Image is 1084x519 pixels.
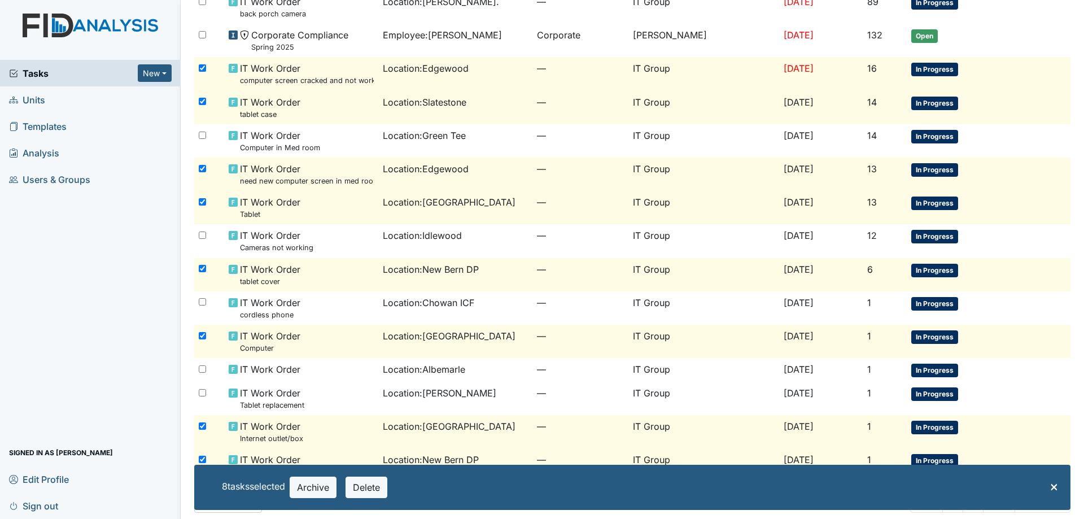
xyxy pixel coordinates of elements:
[537,162,623,176] span: —
[537,363,623,376] span: —
[911,163,958,177] span: In Progress
[9,67,138,80] a: Tasks
[628,24,780,57] td: [PERSON_NAME]
[628,358,780,382] td: IT Group
[383,229,462,242] span: Location : Idlewood
[784,63,814,74] span: [DATE]
[867,63,877,74] span: 16
[383,453,479,466] span: Location : New Bern DP
[537,453,623,466] span: —
[628,224,780,258] td: IT Group
[911,230,958,243] span: In Progress
[537,195,623,209] span: —
[867,97,877,108] span: 14
[383,386,496,400] span: Location : [PERSON_NAME]
[9,470,69,488] span: Edit Profile
[911,454,958,468] span: In Progress
[911,97,958,110] span: In Progress
[383,420,515,433] span: Location : [GEOGRAPHIC_DATA]
[537,95,623,109] span: —
[911,364,958,377] span: In Progress
[628,191,780,224] td: IT Group
[911,63,958,76] span: In Progress
[383,363,465,376] span: Location : Albemarle
[628,258,780,291] td: IT Group
[240,176,374,186] small: need new computer screen in med room broken dont work
[9,171,90,188] span: Users & Groups
[9,117,67,135] span: Templates
[784,97,814,108] span: [DATE]
[867,264,873,275] span: 6
[911,297,958,311] span: In Progress
[240,129,320,153] span: IT Work Order Computer in Med room
[346,477,387,498] button: Delete
[383,195,515,209] span: Location : [GEOGRAPHIC_DATA]
[784,421,814,432] span: [DATE]
[537,296,623,309] span: —
[911,264,958,277] span: In Progress
[911,29,938,43] span: Open
[383,28,502,42] span: Employee : [PERSON_NAME]
[867,297,871,308] span: 1
[628,57,780,90] td: IT Group
[290,477,336,498] button: Archive
[628,124,780,158] td: IT Group
[240,8,306,19] small: back porch camera
[628,158,780,191] td: IT Group
[867,364,871,375] span: 1
[138,64,172,82] button: New
[784,264,814,275] span: [DATE]
[537,62,623,75] span: —
[9,444,113,461] span: Signed in as [PERSON_NAME]
[383,62,469,75] span: Location : Edgewood
[784,163,814,175] span: [DATE]
[1050,478,1059,494] span: ×
[784,454,814,465] span: [DATE]
[240,75,374,86] small: computer screen cracked and not working need new one
[911,330,958,344] span: In Progress
[383,329,515,343] span: Location : [GEOGRAPHIC_DATA]
[784,29,814,41] span: [DATE]
[867,454,871,465] span: 1
[251,42,348,53] small: Spring 2025
[628,448,780,482] td: IT Group
[9,497,58,514] span: Sign out
[240,276,300,287] small: tablet cover
[240,363,300,376] span: IT Work Order
[911,387,958,401] span: In Progress
[383,263,479,276] span: Location : New Bern DP
[911,197,958,210] span: In Progress
[9,91,45,108] span: Units
[240,162,374,186] span: IT Work Order need new computer screen in med room broken dont work
[240,195,300,220] span: IT Work Order Tablet
[537,420,623,433] span: —
[240,109,300,120] small: tablet case
[628,91,780,124] td: IT Group
[537,28,580,42] span: Corporate
[784,230,814,241] span: [DATE]
[383,162,469,176] span: Location : Edgewood
[867,163,877,175] span: 13
[784,197,814,208] span: [DATE]
[784,330,814,342] span: [DATE]
[867,330,871,342] span: 1
[628,291,780,325] td: IT Group
[537,229,623,242] span: —
[251,28,348,53] span: Corporate Compliance Spring 2025
[240,229,313,253] span: IT Work Order Cameras not working
[911,130,958,143] span: In Progress
[784,364,814,375] span: [DATE]
[240,209,300,220] small: Tablet
[240,386,304,411] span: IT Work Order Tablet replacement
[222,481,285,492] span: 8 task s selected
[240,142,320,153] small: Computer in Med room
[240,329,300,354] span: IT Work Order Computer
[240,263,300,287] span: IT Work Order tablet cover
[867,387,871,399] span: 1
[537,263,623,276] span: —
[628,382,780,415] td: IT Group
[867,197,877,208] span: 13
[867,421,871,432] span: 1
[240,343,300,354] small: Computer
